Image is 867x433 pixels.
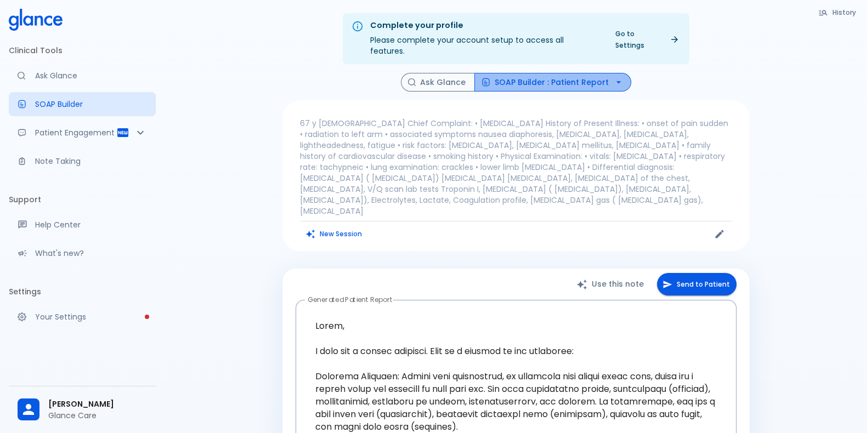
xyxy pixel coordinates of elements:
button: Edit [711,226,728,242]
li: Settings [9,278,156,305]
div: Patient Reports & Referrals [9,121,156,145]
div: [PERSON_NAME]Glance Care [9,391,156,429]
button: Ask Glance [401,73,475,92]
p: Ask Glance [35,70,147,81]
button: Use this note [565,273,657,295]
div: Recent updates and feature releases [9,241,156,265]
button: Clears all inputs and results. [300,226,369,242]
p: Your Settings [35,311,147,322]
button: History [813,4,863,20]
a: Moramiz: Find ICD10AM codes instantly [9,64,156,88]
p: SOAP Builder [35,99,147,110]
p: Help Center [35,219,147,230]
p: Note Taking [35,156,147,167]
div: Please complete your account setup to access all features. [370,16,600,61]
p: Patient Engagement [35,127,116,138]
div: Complete your profile [370,20,600,32]
a: Please complete account setup [9,305,156,329]
button: SOAP Builder : Patient Report [474,73,631,92]
li: Clinical Tools [9,37,156,64]
button: Send to Patient [657,273,736,295]
a: Advanced note-taking [9,149,156,173]
p: Glance Care [48,410,147,421]
p: 67 y [DEMOGRAPHIC_DATA] Chief Complaint: • [MEDICAL_DATA] History of Present Illness: • onset of ... [300,118,732,216]
a: Docugen: Compose a clinical documentation in seconds [9,92,156,116]
li: Support [9,186,156,213]
p: What's new? [35,248,147,259]
label: Generated Patient Report [308,295,393,304]
a: Get help from our support team [9,213,156,237]
a: Go to Settings [609,26,685,53]
span: [PERSON_NAME] [48,398,147,410]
